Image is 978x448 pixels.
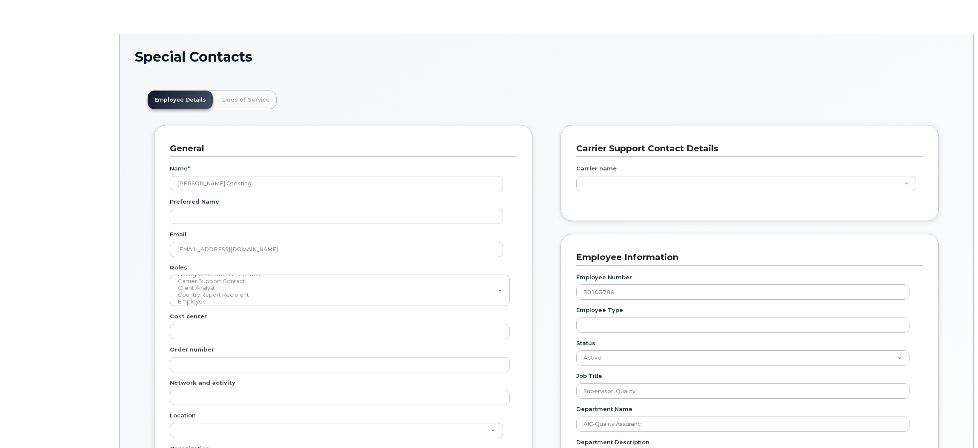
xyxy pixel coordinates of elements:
abbr: required [188,165,190,172]
h3: Carrier Support Contact Details [576,143,917,154]
label: Status [576,339,595,347]
label: Department Name [576,405,632,413]
label: Department Description [576,438,649,446]
label: Carrier name [576,164,617,173]
option: Executive Summary Recipient [177,305,498,312]
option: Employee [177,298,498,305]
h3: Employee Information [576,252,917,263]
label: Employee Number [576,273,632,281]
a: Lines of Service [215,91,277,109]
label: Location [170,411,196,420]
h3: General [170,143,510,154]
a: Employee Details [148,91,213,109]
label: Preferred Name [170,198,219,206]
label: Network and activity [170,379,235,387]
label: Job Title [576,372,602,380]
label: Email [170,230,186,238]
label: Order number [170,346,214,354]
option: Client Analyst [177,285,498,292]
label: Employee Type [576,306,623,314]
label: Cost center [170,312,207,320]
h1: Special Contacts [135,49,958,64]
label: Roles [170,264,187,272]
option: Carrier Support Contact [177,278,498,285]
label: Name [170,164,190,173]
option: Country Report Recipient [177,292,498,298]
